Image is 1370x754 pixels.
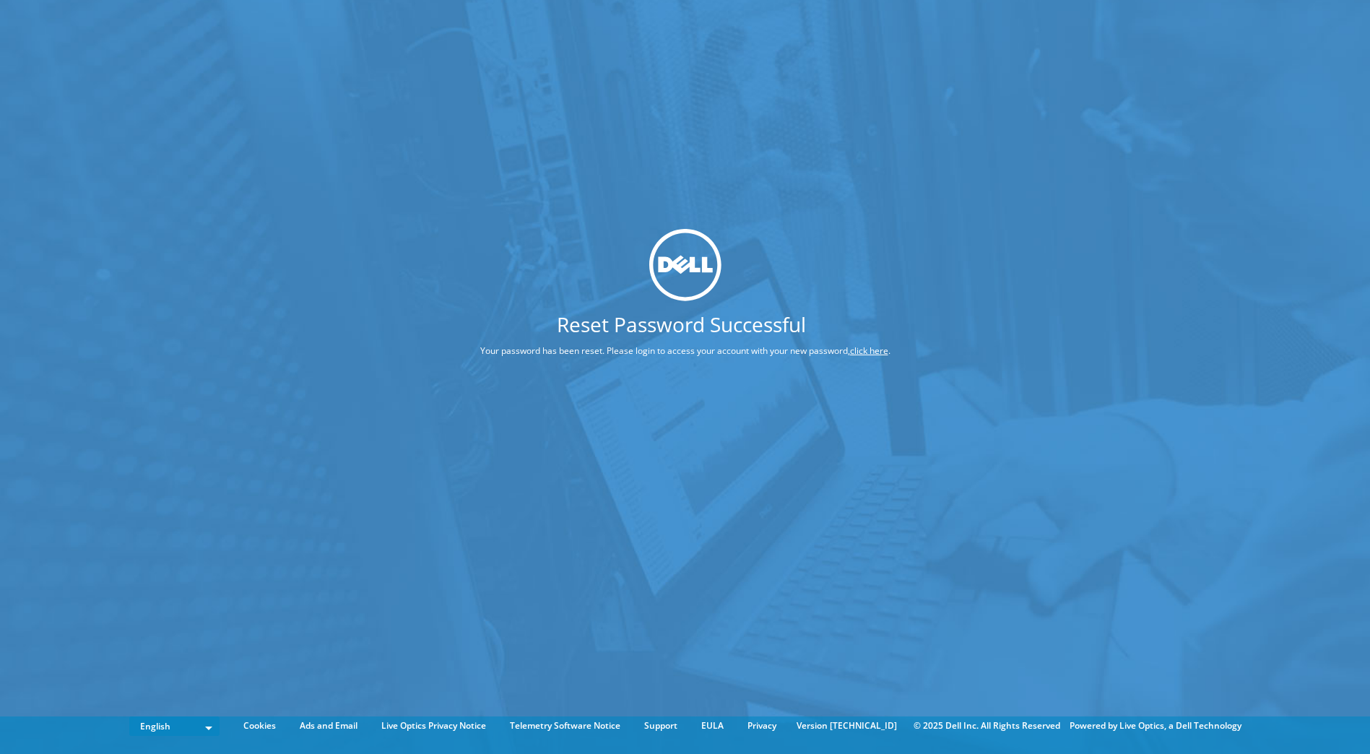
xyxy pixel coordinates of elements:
a: Cookies [233,718,287,734]
a: click here [850,344,888,357]
a: EULA [690,718,734,734]
a: Privacy [737,718,787,734]
img: dell_svg_logo.svg [649,228,721,300]
a: Support [633,718,688,734]
li: © 2025 Dell Inc. All Rights Reserved [906,718,1067,734]
p: Your password has been reset. Please login to access your account with your new password, . [426,343,945,359]
h1: Reset Password Successful [426,314,937,334]
li: Version [TECHNICAL_ID] [789,718,904,734]
li: Powered by Live Optics, a Dell Technology [1070,718,1241,734]
a: Ads and Email [289,718,368,734]
a: Live Optics Privacy Notice [370,718,497,734]
a: Telemetry Software Notice [499,718,631,734]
